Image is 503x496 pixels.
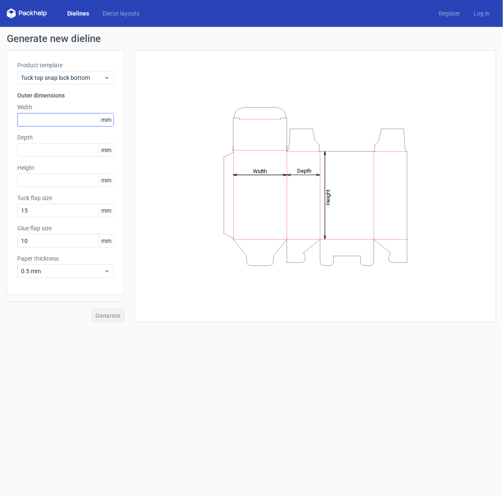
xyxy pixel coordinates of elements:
[99,235,113,247] span: mm
[17,133,114,142] label: Depth
[17,224,114,232] label: Glue flap size
[17,91,114,100] h3: Outer dimensions
[99,204,113,217] span: mm
[99,113,113,126] span: mm
[297,168,311,174] tspan: Depth
[17,164,114,172] label: Height
[21,267,104,275] span: 0.5 mm
[96,9,146,18] a: Diecut layouts
[99,144,113,156] span: mm
[7,34,496,44] h1: Generate new dieline
[17,103,114,111] label: Width
[61,9,96,18] a: Dielines
[17,194,114,202] label: Tuck flap size
[17,61,114,69] label: Product template
[325,189,331,205] tspan: Height
[17,254,114,263] label: Paper thickness
[253,168,266,174] tspan: Width
[99,174,113,187] span: mm
[467,9,496,18] a: Log in
[21,74,104,82] span: Tuck top snap lock bottom
[432,9,467,18] a: Register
